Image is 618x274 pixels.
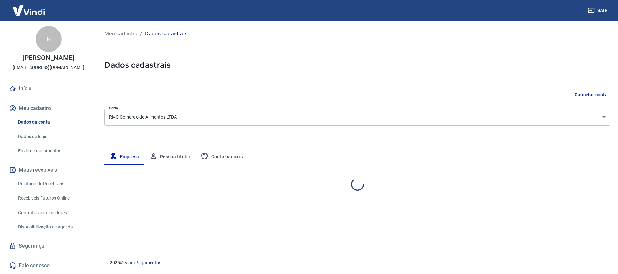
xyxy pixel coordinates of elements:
p: / [140,30,142,38]
button: Cancelar conta [572,89,610,101]
label: Conta [109,106,118,111]
a: Fale conosco [8,258,89,273]
button: Empresa [104,149,144,165]
a: Relatório de Recebíveis [16,177,89,190]
p: [PERSON_NAME] [22,55,74,61]
p: Dados cadastrais [145,30,187,38]
button: Sair [587,5,610,17]
a: Recebíveis Futuros Online [16,191,89,205]
a: Vindi Pagamentos [125,260,161,265]
div: R [36,26,62,52]
button: Meu cadastro [8,101,89,115]
a: Segurança [8,239,89,253]
a: Envio de documentos [16,144,89,158]
a: Dados de login [16,130,89,143]
button: Conta bancária [196,149,250,165]
a: Dados da conta [16,115,89,129]
a: Contratos com credores [16,206,89,219]
a: Disponibilização de agenda [16,220,89,234]
button: Pessoa titular [144,149,196,165]
h5: Dados cadastrais [104,60,610,70]
a: Meu cadastro [104,30,138,38]
a: Início [8,82,89,96]
p: 2025 © [110,259,602,266]
button: Meus recebíveis [8,163,89,177]
div: RMC Comercio de Alimentos LTDA [104,109,610,126]
img: Vindi [8,0,50,20]
p: [EMAIL_ADDRESS][DOMAIN_NAME] [13,64,84,71]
